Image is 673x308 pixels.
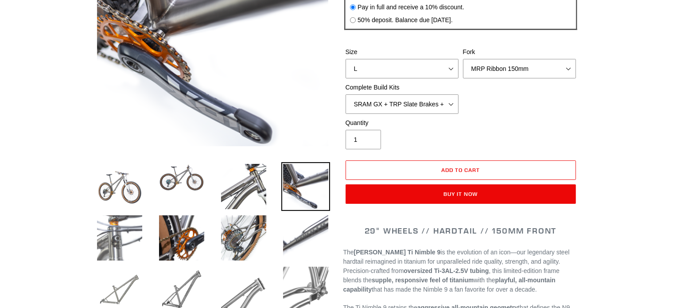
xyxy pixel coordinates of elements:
[281,162,330,211] img: Load image into Gallery viewer, TI NIMBLE 9
[157,162,206,193] img: Load image into Gallery viewer, TI NIMBLE 9
[281,214,330,262] img: Load image into Gallery viewer, TI NIMBLE 9
[358,16,453,25] label: 50% deposit. Balance due [DATE].
[343,248,578,294] p: The is the evolution of an icon—our legendary steel hardtail reimagined in titanium for unparalle...
[219,162,268,211] img: Load image into Gallery viewer, TI NIMBLE 9
[95,214,144,262] img: Load image into Gallery viewer, TI NIMBLE 9
[358,3,464,12] label: Pay in full and receive a 10% discount.
[365,226,557,236] span: 29" WHEELS // HARDTAIL // 150MM FRONT
[404,267,489,274] strong: oversized Ti-3AL-2.5V tubing
[219,214,268,262] img: Load image into Gallery viewer, TI NIMBLE 9
[95,162,144,211] img: Load image into Gallery viewer, TI NIMBLE 9
[354,249,441,256] strong: [PERSON_NAME] Ti Nimble 9
[157,214,206,262] img: Load image into Gallery viewer, TI NIMBLE 9
[441,167,480,173] span: Add to cart
[463,47,576,57] label: Fork
[346,47,459,57] label: Size
[346,118,459,128] label: Quantity
[372,277,474,284] strong: supple, responsive feel of titanium
[346,83,459,92] label: Complete Build Kits
[346,160,576,180] button: Add to cart
[346,184,576,204] button: Buy it now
